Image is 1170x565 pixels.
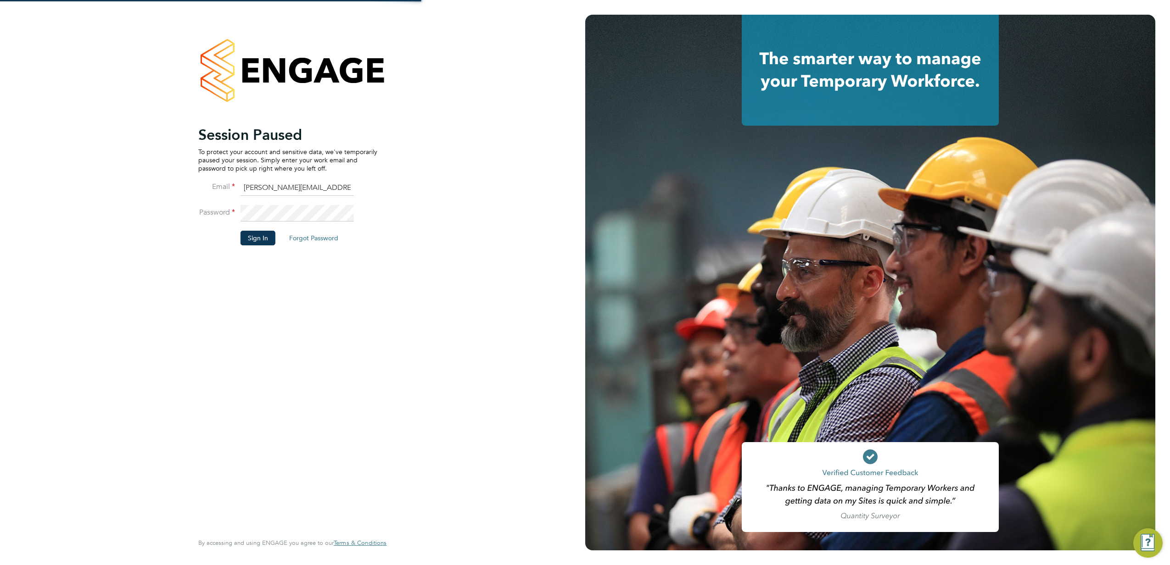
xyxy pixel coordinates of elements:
a: Terms & Conditions [334,539,386,547]
span: Terms & Conditions [334,539,386,547]
input: Enter your work email... [241,180,354,196]
label: Password [198,208,235,217]
button: Sign In [241,231,275,245]
h2: Session Paused [198,126,377,144]
button: Forgot Password [282,231,346,245]
button: Engage Resource Center [1133,528,1163,558]
label: Email [198,182,235,192]
span: By accessing and using ENGAGE you agree to our [198,539,386,547]
p: To protect your account and sensitive data, we've temporarily paused your session. Simply enter y... [198,148,377,173]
